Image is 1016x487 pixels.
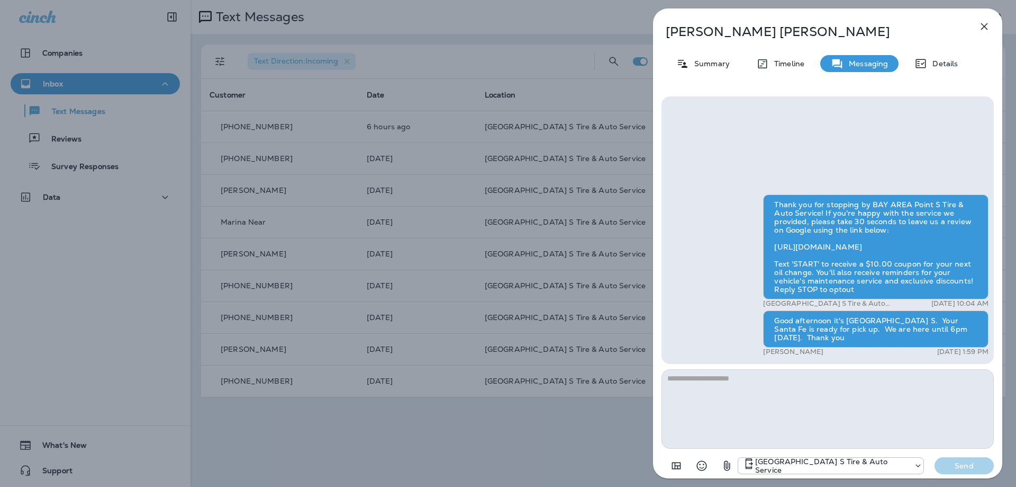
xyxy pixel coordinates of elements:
[763,299,898,308] p: [GEOGRAPHIC_DATA] S Tire & Auto Service
[666,24,955,39] p: [PERSON_NAME] [PERSON_NAME]
[689,59,730,68] p: Summary
[691,455,712,476] button: Select an emoji
[666,455,687,476] button: Add in a premade template
[763,311,988,348] div: Good afternoon it's [GEOGRAPHIC_DATA] S. Your Santa Fe is ready for pick up. We are here until 6p...
[763,194,988,299] div: Thank you for stopping by BAY AREA Point S Tire & Auto Service! If you're happy with the service ...
[769,59,804,68] p: Timeline
[937,348,988,356] p: [DATE] 1:59 PM
[843,59,888,68] p: Messaging
[927,59,958,68] p: Details
[755,457,909,474] p: [GEOGRAPHIC_DATA] S Tire & Auto Service
[763,348,823,356] p: [PERSON_NAME]
[738,457,923,474] div: +1 (410) 795-4333
[931,299,988,308] p: [DATE] 10:04 AM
